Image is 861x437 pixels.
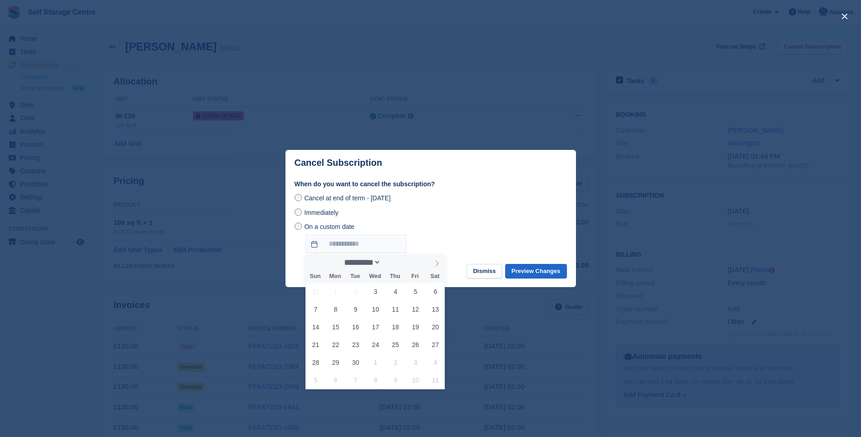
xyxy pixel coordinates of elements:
span: September 21, 2025 [307,336,325,353]
span: September 12, 2025 [407,300,424,318]
span: September 5, 2025 [407,283,424,300]
span: Sat [425,273,445,279]
span: September 20, 2025 [427,318,444,336]
input: Year [381,258,409,267]
span: October 5, 2025 [307,371,325,389]
span: September 13, 2025 [427,300,444,318]
span: September 2, 2025 [347,283,364,300]
span: September 6, 2025 [427,283,444,300]
span: Thu [385,273,405,279]
input: On a custom date [295,223,302,230]
span: September 1, 2025 [327,283,344,300]
span: September 17, 2025 [367,318,384,336]
span: September 11, 2025 [387,300,404,318]
span: October 10, 2025 [407,371,424,389]
span: September 9, 2025 [347,300,364,318]
span: Immediately [304,209,338,216]
button: Preview Changes [505,264,567,279]
span: Mon [325,273,345,279]
span: October 2, 2025 [387,353,404,371]
span: September 3, 2025 [367,283,384,300]
span: September 8, 2025 [327,300,344,318]
span: October 11, 2025 [427,371,444,389]
span: Wed [365,273,385,279]
span: September 19, 2025 [407,318,424,336]
input: Immediately [295,209,302,216]
span: October 6, 2025 [327,371,344,389]
button: close [837,9,852,24]
span: September 18, 2025 [387,318,404,336]
select: Month [341,258,381,267]
span: October 4, 2025 [427,353,444,371]
span: Sun [305,273,325,279]
span: September 7, 2025 [307,300,325,318]
span: September 10, 2025 [367,300,384,318]
span: On a custom date [304,223,354,230]
span: October 7, 2025 [347,371,364,389]
span: September 29, 2025 [327,353,344,371]
span: September 24, 2025 [367,336,384,353]
span: October 8, 2025 [367,371,384,389]
span: September 28, 2025 [307,353,325,371]
span: October 9, 2025 [387,371,404,389]
span: September 4, 2025 [387,283,404,300]
span: September 30, 2025 [347,353,364,371]
span: Cancel at end of term - [DATE] [304,194,390,202]
span: September 27, 2025 [427,336,444,353]
label: When do you want to cancel the subscription? [295,179,567,189]
span: August 31, 2025 [307,283,325,300]
span: September 14, 2025 [307,318,325,336]
span: September 23, 2025 [347,336,364,353]
span: September 15, 2025 [327,318,344,336]
span: October 1, 2025 [367,353,384,371]
span: September 22, 2025 [327,336,344,353]
input: On a custom date [305,235,407,253]
span: Fri [405,273,425,279]
span: September 26, 2025 [407,336,424,353]
span: Tue [345,273,365,279]
span: October 3, 2025 [407,353,424,371]
button: Dismiss [467,264,502,279]
span: September 16, 2025 [347,318,364,336]
input: Cancel at end of term - [DATE] [295,194,302,201]
p: Cancel Subscription [295,158,382,168]
span: September 25, 2025 [387,336,404,353]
